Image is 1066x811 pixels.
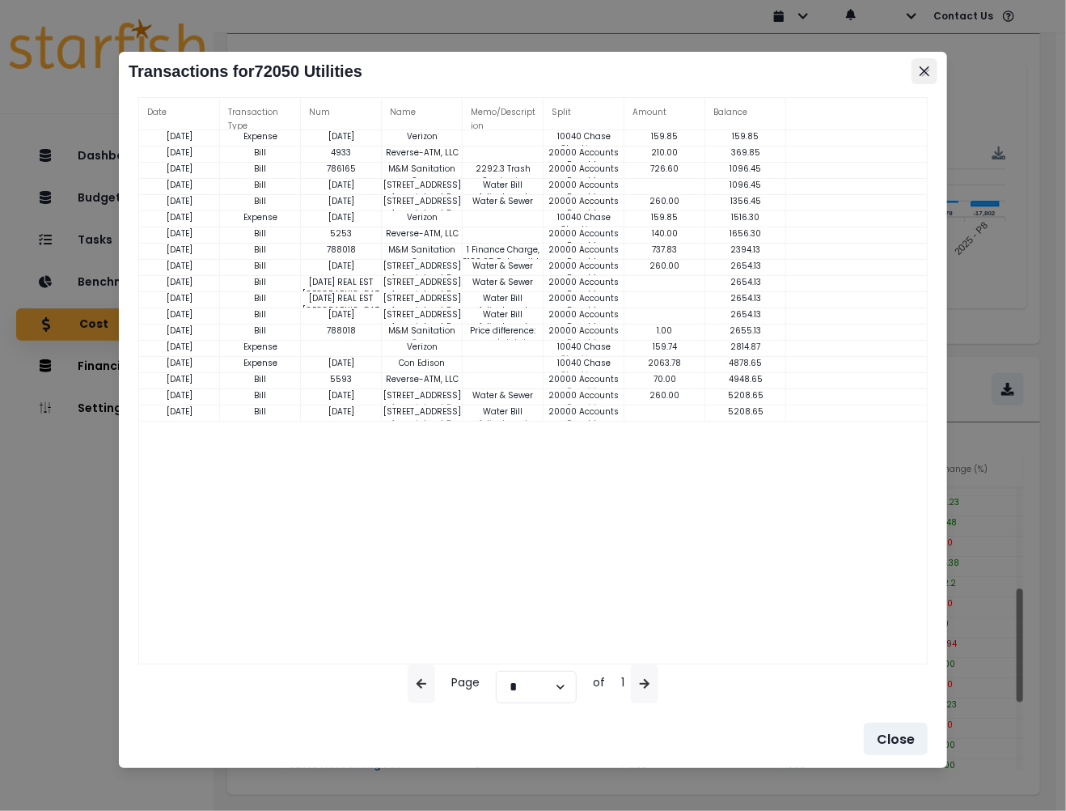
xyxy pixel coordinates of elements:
p: 20000 Accounts Payable [544,195,624,219]
p: 20000 Accounts Payable [544,179,624,203]
p: 5593 [301,373,382,385]
p: M&M Sanitation Corp. [382,163,463,187]
p: Water Bill Adjustment [463,308,544,333]
p: Expense [220,211,301,223]
p: 20000 Accounts Payable [544,389,624,414]
p: 2654.13 [705,292,786,304]
p: 20000 Accounts Payable [544,405,624,430]
p: [DATE] [139,405,220,418]
p: 4933 [301,146,382,159]
p: 1 [621,674,624,703]
button: Close [912,58,937,84]
p: 20000 Accounts Payable [544,325,624,349]
p: [DATE] REAL EST [GEOGRAPHIC_DATA] [301,276,382,312]
p: [DATE] [139,325,220,337]
h2: Transactions for 72050 Utilities [129,62,921,81]
p: [DATE] [139,357,220,369]
p: [DATE] [301,211,382,223]
p: [DATE] [139,373,220,385]
p: M&M Sanitation Corp. [382,244,463,268]
p: 20000 Accounts Payable [544,292,624,316]
p: Expense [220,357,301,369]
p: [DATE] [301,130,382,142]
p: Verizon [382,341,463,353]
p: 2655.13 [705,325,786,337]
p: [DATE] [139,276,220,288]
p: Water & Sewer [463,260,544,272]
p: Price difference: user's total Excluding tax = 738.83, rows' total Excluding tax = 737.83 [463,325,544,397]
p: Bill [220,146,301,159]
p: 4878.65 [705,357,786,369]
p: 786165 [301,163,382,175]
p: Bill [220,405,301,418]
p: 20000 Accounts Payable [544,373,624,397]
p: 20000 Accounts Payable [544,146,624,171]
div: Amount [624,98,705,130]
p: Bill [220,373,301,385]
p: 1096.45 [705,163,786,175]
p: Expense [220,130,301,142]
p: Reverse-ATM, LLC [382,373,463,385]
p: [DATE] [301,357,382,369]
p: M&M Sanitation Corp. [382,325,463,349]
p: [DATE] [139,244,220,256]
p: Bill [220,292,301,304]
p: 5253 [301,227,382,240]
p: 20000 Accounts Payable [544,276,624,300]
p: Bill [220,179,301,191]
p: Water Bill Adjustment [463,179,544,203]
p: 210.00 [624,146,705,159]
p: 159.85 [624,211,705,223]
p: Con Edison [382,357,463,369]
p: 20000 Accounts Payable [544,260,624,284]
p: 4948.65 [705,373,786,385]
p: 159.85 [624,130,705,142]
p: Reverse-ATM, LLC [382,227,463,240]
p: Verizon [382,130,463,142]
div: Balance [705,98,786,130]
div: Name [382,98,463,130]
p: 70.00 [624,373,705,385]
p: 20000 Accounts Payable [544,308,624,333]
p: 2654.13 [705,276,786,288]
p: Bill [220,163,301,175]
p: [DATE] [139,341,220,353]
p: Verizon [382,211,463,223]
div: Date [139,98,220,130]
p: 726.60 [624,163,705,175]
p: 2063.78 [624,357,705,369]
p: 788018 [301,244,382,256]
p: 260.00 [624,389,705,401]
p: [STREET_ADDRESS] Associates, L.P. [382,405,463,430]
p: 260.00 [624,260,705,272]
p: [DATE] [301,260,382,272]
p: 2654.13 [705,260,786,272]
p: [STREET_ADDRESS] Associates, L.P. [382,389,463,414]
p: [DATE] [301,195,382,207]
div: Num [301,98,382,130]
p: [DATE] [139,211,220,223]
p: Water & Sewer [463,389,544,401]
p: 2814.87 [705,341,786,353]
p: [DATE] [139,308,220,321]
p: Bill [220,227,301,240]
p: 1516.30 [705,211,786,223]
p: [DATE] [139,292,220,304]
p: Bill [220,195,301,207]
p: Bill [220,308,301,321]
p: Water & Sewer [463,195,544,207]
div: Split [544,98,624,130]
p: 369.85 [705,146,786,159]
p: [DATE] [301,308,382,321]
p: 10040 Chase Checking - Operating - #7629 [544,357,624,393]
p: [DATE] [139,389,220,401]
p: [STREET_ADDRESS] Associates, L.P. [382,292,463,316]
p: 159.74 [624,341,705,353]
p: 1656.30 [705,227,786,240]
p: [DATE] [301,179,382,191]
p: Water Bill Adjustment [463,292,544,316]
p: [STREET_ADDRESS] Associates, L.P. [382,260,463,284]
p: 159.85 [705,130,786,142]
p: [DATE] [139,146,220,159]
p: 260.00 [624,195,705,207]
